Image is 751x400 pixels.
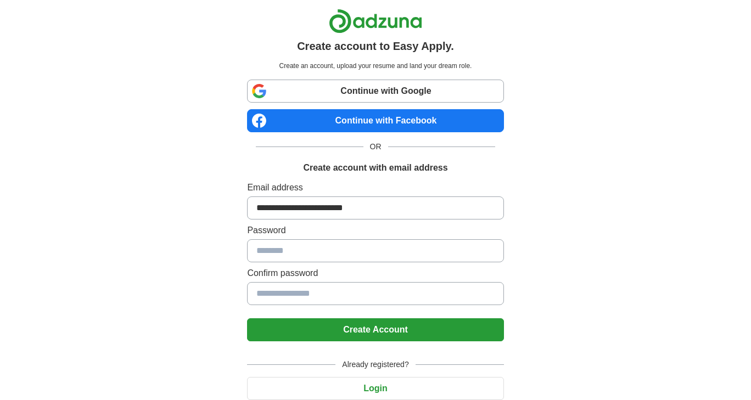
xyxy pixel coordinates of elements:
label: Password [247,224,503,237]
label: Confirm password [247,267,503,280]
button: Login [247,377,503,400]
a: Login [247,384,503,393]
span: OR [363,141,388,153]
a: Continue with Facebook [247,109,503,132]
h1: Create account to Easy Apply. [297,38,454,54]
p: Create an account, upload your resume and land your dream role. [249,61,501,71]
img: Adzuna logo [329,9,422,33]
label: Email address [247,181,503,194]
h1: Create account with email address [303,161,447,174]
span: Already registered? [335,359,415,370]
button: Create Account [247,318,503,341]
a: Continue with Google [247,80,503,103]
